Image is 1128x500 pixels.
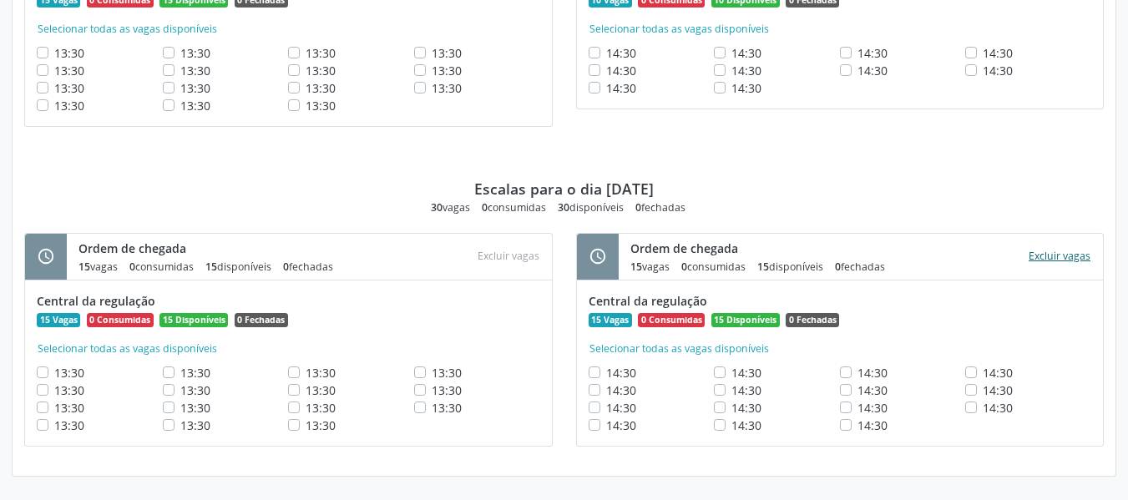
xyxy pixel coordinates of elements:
[283,260,289,274] span: 0
[589,247,607,265] i: schedule
[432,63,462,78] span: 13:30
[835,260,885,274] div: fechadas
[180,45,210,61] span: 13:30
[757,260,823,274] div: disponíveis
[482,200,546,215] div: consumidas
[306,98,336,114] span: 13:30
[306,45,336,61] span: 13:30
[558,200,569,215] span: 30
[306,63,336,78] span: 13:30
[589,292,1092,310] div: Central da regulação
[306,400,336,416] span: 13:30
[54,63,84,78] span: 13:30
[37,292,540,310] div: Central da regulação
[180,365,210,381] span: 13:30
[159,313,228,328] span: 15 Disponíveis
[630,260,642,274] span: 15
[1022,245,1097,268] button: Excluir vagas
[711,313,780,328] span: 15 Disponíveis
[638,313,705,328] span: 0 Consumidas
[857,382,888,398] span: 14:30
[306,417,336,433] span: 13:30
[857,400,888,416] span: 14:30
[54,365,84,381] span: 13:30
[731,382,761,398] span: 14:30
[180,80,210,96] span: 13:30
[180,417,210,433] span: 13:30
[857,365,888,381] span: 14:30
[731,80,761,96] span: 14:30
[129,260,194,274] div: consumidas
[606,45,636,61] span: 14:30
[731,400,761,416] span: 14:30
[589,341,770,357] button: Selecionar todas as vagas disponíveis
[54,400,84,416] span: 13:30
[983,382,1013,398] span: 14:30
[630,260,670,274] div: vagas
[606,417,636,433] span: 14:30
[857,417,888,433] span: 14:30
[471,245,546,268] div: Escolha as vagas para excluir
[37,313,80,328] span: 15 Vagas
[474,179,654,198] div: Escalas para o dia [DATE]
[78,240,345,257] div: Ordem de chegada
[432,382,462,398] span: 13:30
[857,63,888,78] span: 14:30
[306,365,336,381] span: 13:30
[606,63,636,78] span: 14:30
[482,200,488,215] span: 0
[606,365,636,381] span: 14:30
[283,260,333,274] div: fechadas
[180,63,210,78] span: 13:30
[731,45,761,61] span: 14:30
[635,200,641,215] span: 0
[983,365,1013,381] span: 14:30
[757,260,769,274] span: 15
[432,45,462,61] span: 13:30
[558,200,624,215] div: disponíveis
[681,260,687,274] span: 0
[731,63,761,78] span: 14:30
[54,45,84,61] span: 13:30
[983,400,1013,416] span: 14:30
[235,313,288,328] span: 0 Fechadas
[54,382,84,398] span: 13:30
[589,313,632,328] span: 15 Vagas
[37,247,55,265] i: schedule
[180,400,210,416] span: 13:30
[78,260,90,274] span: 15
[306,382,336,398] span: 13:30
[205,260,217,274] span: 15
[635,200,685,215] div: fechadas
[432,365,462,381] span: 13:30
[835,260,841,274] span: 0
[129,260,135,274] span: 0
[432,400,462,416] span: 13:30
[589,21,770,38] button: Selecionar todas as vagas disponíveis
[306,80,336,96] span: 13:30
[606,382,636,398] span: 14:30
[78,260,118,274] div: vagas
[786,313,839,328] span: 0 Fechadas
[54,417,84,433] span: 13:30
[681,260,746,274] div: consumidas
[431,200,470,215] div: vagas
[857,45,888,61] span: 14:30
[54,80,84,96] span: 13:30
[37,21,218,38] button: Selecionar todas as vagas disponíveis
[983,63,1013,78] span: 14:30
[180,382,210,398] span: 13:30
[630,240,897,257] div: Ordem de chegada
[731,365,761,381] span: 14:30
[205,260,271,274] div: disponíveis
[180,98,210,114] span: 13:30
[87,313,154,328] span: 0 Consumidas
[37,341,218,357] button: Selecionar todas as vagas disponíveis
[731,417,761,433] span: 14:30
[54,98,84,114] span: 13:30
[432,80,462,96] span: 13:30
[606,80,636,96] span: 14:30
[606,400,636,416] span: 14:30
[983,45,1013,61] span: 14:30
[431,200,443,215] span: 30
